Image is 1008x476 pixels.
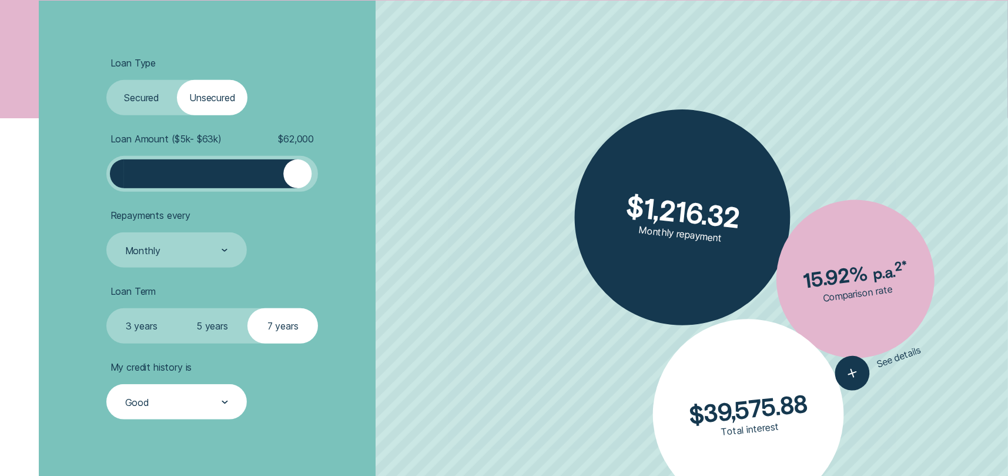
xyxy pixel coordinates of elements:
[125,397,149,408] div: Good
[830,333,925,395] button: See details
[110,209,190,221] span: Repayments every
[177,308,247,344] label: 5 years
[106,308,177,344] label: 3 years
[106,80,177,115] label: Secured
[125,245,160,257] div: Monthly
[278,133,314,145] span: $ 62,000
[110,361,192,373] span: My credit history is
[110,57,156,69] span: Loan Type
[177,80,247,115] label: Unsecured
[110,285,156,297] span: Loan Term
[875,344,922,370] span: See details
[110,133,222,145] span: Loan Amount ( $5k - $63k )
[247,308,318,344] label: 7 years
